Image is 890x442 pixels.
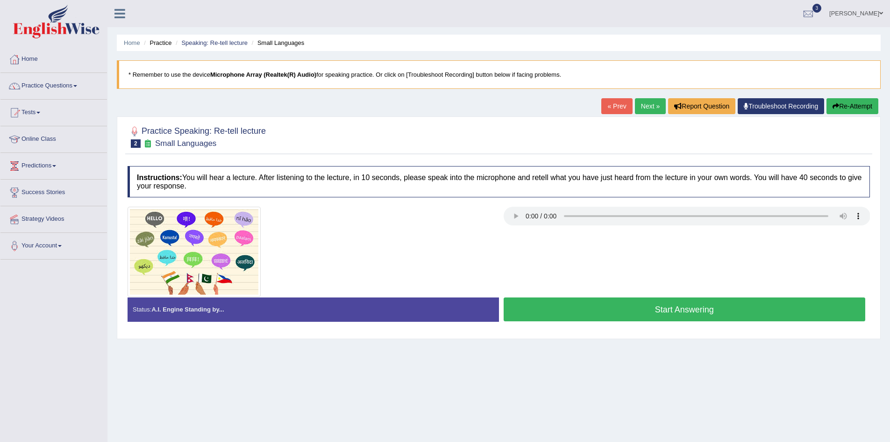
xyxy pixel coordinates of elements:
[155,139,216,148] small: Small Languages
[181,39,248,46] a: Speaking: Re-tell lecture
[0,126,107,150] a: Online Class
[142,38,171,47] li: Practice
[128,124,266,148] h2: Practice Speaking: Re-tell lecture
[210,71,316,78] b: Microphone Array (Realtek(R) Audio)
[117,60,881,89] blockquote: * Remember to use the device for speaking practice. Or click on [Troubleshoot Recording] button b...
[151,306,224,313] strong: A.I. Engine Standing by...
[124,39,140,46] a: Home
[812,4,822,13] span: 3
[826,98,878,114] button: Re-Attempt
[0,73,107,96] a: Practice Questions
[668,98,735,114] button: Report Question
[128,166,870,197] h4: You will hear a lecture. After listening to the lecture, in 10 seconds, please speak into the mic...
[131,139,141,148] span: 2
[738,98,824,114] a: Troubleshoot Recording
[143,139,153,148] small: Exam occurring question
[249,38,305,47] li: Small Languages
[0,100,107,123] a: Tests
[0,233,107,256] a: Your Account
[0,153,107,176] a: Predictions
[504,297,866,321] button: Start Answering
[0,46,107,70] a: Home
[0,206,107,230] a: Strategy Videos
[128,297,499,321] div: Status:
[601,98,632,114] a: « Prev
[635,98,666,114] a: Next »
[137,174,182,181] b: Instructions:
[0,180,107,203] a: Success Stories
